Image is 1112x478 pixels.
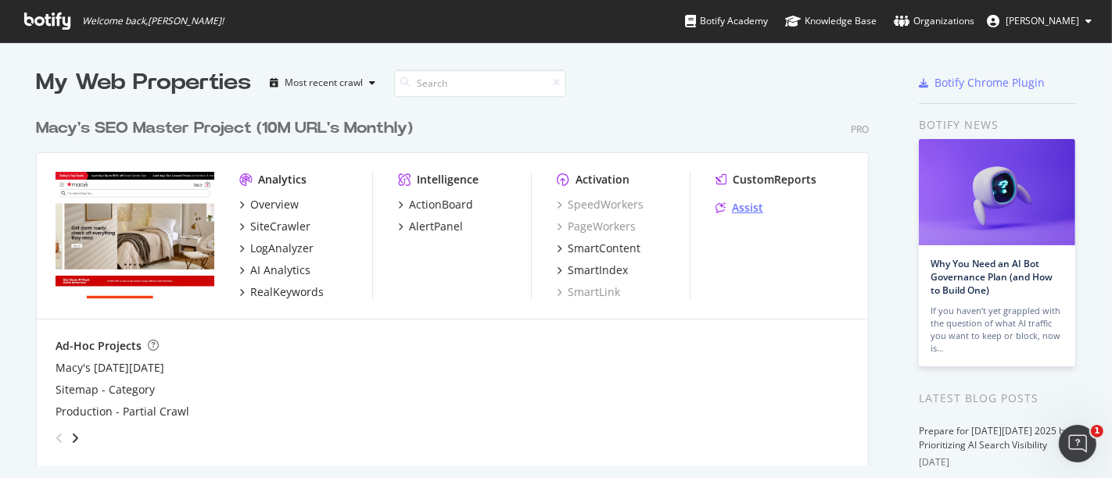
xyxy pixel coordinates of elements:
div: Assist [732,200,763,216]
div: If you haven’t yet grappled with the question of what AI traffic you want to keep or block, now is… [931,305,1064,355]
a: Production - Partial Crawl [56,404,189,419]
a: Sitemap - Category [56,382,155,398]
div: Organizations [894,13,974,29]
div: Botify news [919,116,1076,134]
div: [DATE] [919,455,1076,469]
div: Pro [851,123,869,136]
div: Intelligence [417,172,479,187]
div: Most recent crawl [285,78,363,87]
div: Latest Blog Posts [919,390,1076,407]
a: Prepare for [DATE][DATE] 2025 by Prioritizing AI Search Visibility [919,424,1069,451]
div: AlertPanel [409,219,463,234]
div: Knowledge Base [785,13,877,29]
a: SiteCrawler [239,219,310,234]
button: Most recent crawl [264,70,382,95]
div: Botify Academy [685,13,768,29]
div: AI Analytics [250,262,310,278]
div: SmartIndex [568,262,628,278]
img: www.macys.com [56,172,214,298]
div: Botify Chrome Plugin [934,75,1045,91]
span: Welcome back, [PERSON_NAME] ! [82,15,224,27]
a: Overview [239,197,299,212]
div: Activation [576,172,630,187]
div: Analytics [258,172,307,187]
a: SmartLink [557,284,620,300]
div: My Web Properties [36,67,251,98]
a: SmartContent [557,241,640,256]
a: ActionBoard [398,197,473,212]
img: Why You Need an AI Bot Governance Plan (and How to Build One) [919,139,1075,245]
div: CustomReports [733,172,816,187]
input: Search [394,70,566,97]
div: angle-right [70,430,81,446]
a: SmartIndex [557,262,628,278]
div: angle-left [49,426,70,451]
a: Botify Chrome Plugin [919,75,1045,91]
a: LogAnalyzer [239,241,314,256]
a: Macy's [DATE][DATE] [56,360,164,376]
a: AlertPanel [398,219,463,234]
div: SmartContent [568,241,640,256]
a: Why You Need an AI Bot Governance Plan (and How to Build One) [931,257,1053,297]
a: CustomReports [716,172,816,187]
a: AI Analytics [239,262,310,278]
a: RealKeywords [239,284,324,300]
div: Ad-Hoc Projects [56,338,142,354]
div: ActionBoard [409,197,473,212]
span: Corinne Tynan [1006,14,1079,27]
a: SpeedWorkers [557,197,644,212]
div: Macy's SEO Master Project (10M URL's Monthly) [36,117,413,140]
div: Overview [250,197,299,212]
span: 1 [1091,425,1103,437]
div: grid [36,98,881,466]
a: PageWorkers [557,219,636,234]
div: RealKeywords [250,284,324,300]
a: Assist [716,200,763,216]
a: Macy's SEO Master Project (10M URL's Monthly) [36,117,419,140]
button: [PERSON_NAME] [974,9,1104,34]
div: LogAnalyzer [250,241,314,256]
iframe: Intercom live chat [1059,425,1096,462]
div: SiteCrawler [250,219,310,234]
